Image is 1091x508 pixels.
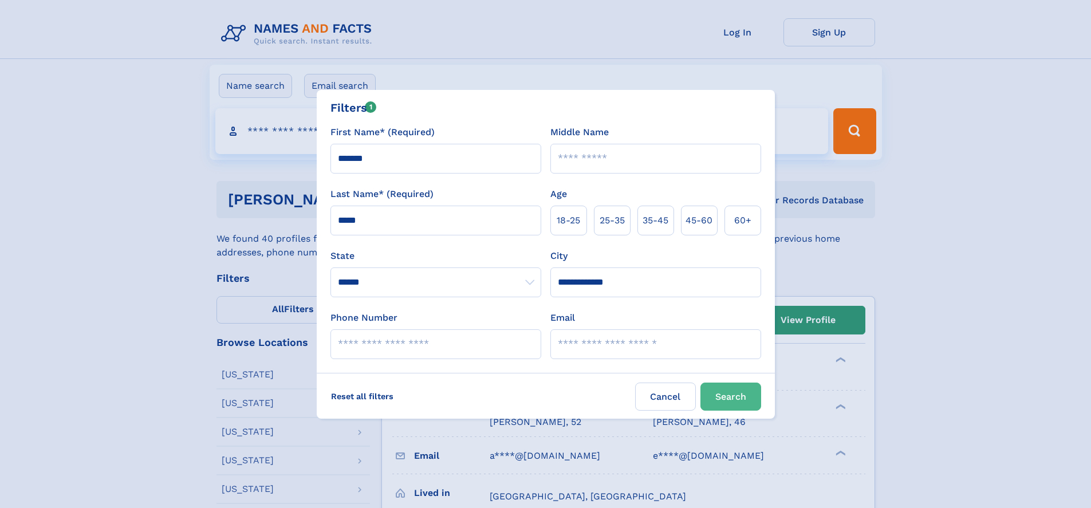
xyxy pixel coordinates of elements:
[700,383,761,411] button: Search
[734,214,751,227] span: 60+
[550,187,567,201] label: Age
[330,249,541,263] label: State
[686,214,712,227] span: 45‑60
[330,99,377,116] div: Filters
[550,249,568,263] label: City
[330,125,435,139] label: First Name* (Required)
[550,311,575,325] label: Email
[330,187,434,201] label: Last Name* (Required)
[324,383,401,410] label: Reset all filters
[557,214,580,227] span: 18‑25
[643,214,668,227] span: 35‑45
[635,383,696,411] label: Cancel
[330,311,397,325] label: Phone Number
[600,214,625,227] span: 25‑35
[550,125,609,139] label: Middle Name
